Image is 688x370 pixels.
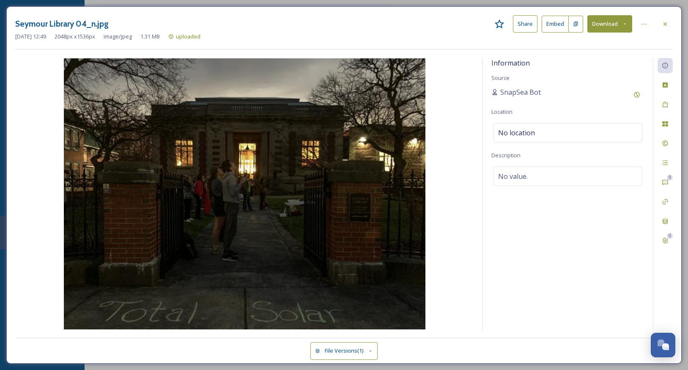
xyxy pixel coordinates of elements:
span: image/jpeg [104,33,132,41]
button: Embed [542,16,569,33]
img: 3d39f5c3-ecde-4247-ae27-c0a3216bf51a.jpg [15,58,474,329]
span: Description [491,151,521,159]
button: File Versions(1) [310,342,378,359]
span: Information [491,58,530,68]
span: SnapSea Bot [500,87,541,97]
span: [DATE] 12:49 [15,33,46,41]
span: uploaded [176,33,200,40]
button: Share [513,15,537,33]
span: No value. [498,171,528,181]
span: No location [498,128,535,138]
h3: Seymour Library 04_n.jpg [15,18,109,30]
div: 0 [667,175,673,181]
button: Open Chat [651,333,675,357]
div: 0 [667,233,673,239]
span: Source [491,74,510,82]
span: Location [491,108,513,115]
span: 1.31 MB [140,33,160,41]
button: Download [587,15,632,33]
span: 2048 px x 1536 px [55,33,95,41]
